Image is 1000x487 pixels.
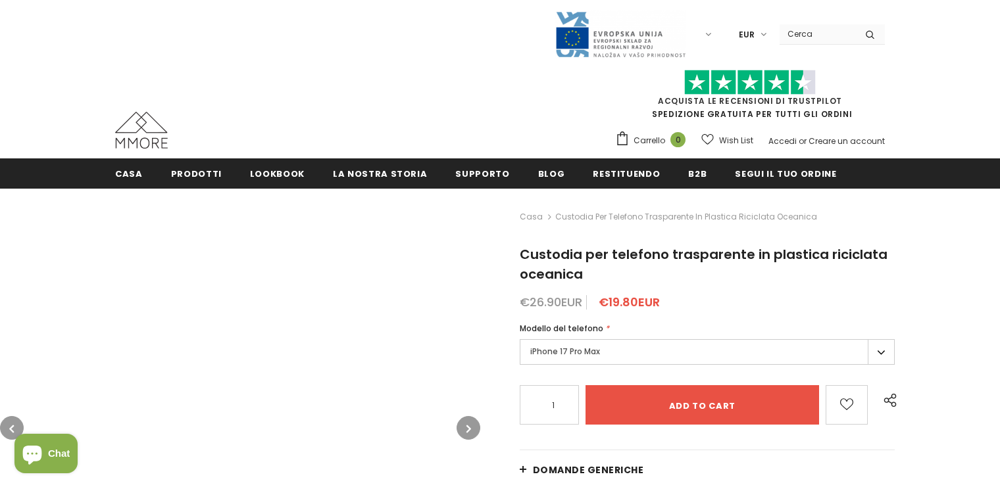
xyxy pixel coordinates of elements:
[455,158,509,188] a: supporto
[538,158,565,188] a: Blog
[115,112,168,149] img: Casi MMORE
[735,168,836,180] span: Segui il tuo ordine
[809,135,885,147] a: Creare un account
[533,463,644,476] span: Domande generiche
[615,131,692,151] a: Carrello 0
[688,168,707,180] span: B2B
[735,158,836,188] a: Segui il tuo ordine
[739,28,755,41] span: EUR
[615,76,885,120] span: SPEDIZIONE GRATUITA PER TUTTI GLI ORDINI
[171,158,222,188] a: Prodotti
[555,209,817,225] span: Custodia per telefono trasparente in plastica riciclata oceanica
[520,209,543,225] a: Casa
[701,129,753,152] a: Wish List
[538,168,565,180] span: Blog
[658,95,842,106] a: Acquista le recensioni di TrustPilot
[250,168,305,180] span: Lookbook
[520,323,603,334] span: Modello del telefono
[11,434,82,476] inbox-online-store-chat: Shopify online store chat
[171,168,222,180] span: Prodotti
[688,158,707,188] a: B2B
[115,158,143,188] a: Casa
[670,132,686,147] span: 0
[599,294,660,310] span: €19.80EUR
[634,134,665,147] span: Carrello
[520,245,888,283] span: Custodia per telefono trasparente in plastica riciclata oceanica
[684,70,816,95] img: Fidati di Pilot Stars
[719,134,753,147] span: Wish List
[455,168,509,180] span: supporto
[593,168,660,180] span: Restituendo
[586,385,820,425] input: Add to cart
[555,11,686,58] img: Javni Razpis
[250,158,305,188] a: Lookbook
[333,158,427,188] a: La nostra storia
[780,24,855,43] input: Search Site
[555,28,686,39] a: Javni Razpis
[593,158,660,188] a: Restituendo
[520,294,582,310] span: €26.90EUR
[115,168,143,180] span: Casa
[799,135,807,147] span: or
[520,339,895,365] label: iPhone 17 Pro Max
[768,135,797,147] a: Accedi
[333,168,427,180] span: La nostra storia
